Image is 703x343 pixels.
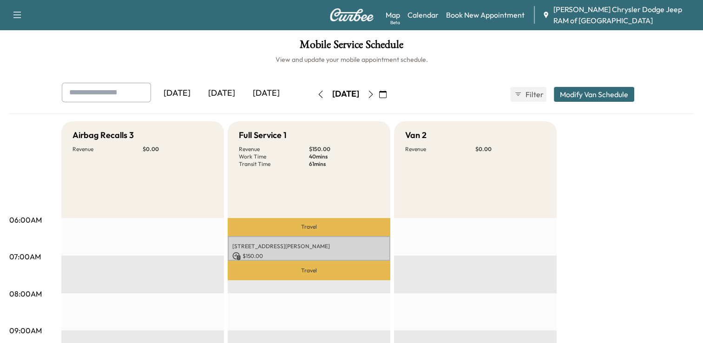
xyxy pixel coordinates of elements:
[386,9,400,20] a: MapBeta
[9,251,41,262] p: 07:00AM
[239,153,309,160] p: Work Time
[72,145,143,153] p: Revenue
[239,160,309,168] p: Transit Time
[9,39,694,55] h1: Mobile Service Schedule
[239,145,309,153] p: Revenue
[228,261,390,280] p: Travel
[332,88,359,100] div: [DATE]
[9,55,694,64] h6: View and update your mobile appointment schedule.
[526,89,542,100] span: Filter
[309,153,379,160] p: 40 mins
[405,145,475,153] p: Revenue
[390,19,400,26] div: Beta
[407,9,439,20] a: Calendar
[199,83,244,104] div: [DATE]
[72,129,134,142] h5: Airbag Recalls 3
[553,4,696,26] span: [PERSON_NAME] Chrysler Dodge Jeep RAM of [GEOGRAPHIC_DATA]
[239,129,287,142] h5: Full Service 1
[446,9,525,20] a: Book New Appointment
[228,218,390,236] p: Travel
[232,252,386,260] p: $ 150.00
[510,87,546,102] button: Filter
[554,87,634,102] button: Modify Van Schedule
[405,129,427,142] h5: Van 2
[9,288,42,299] p: 08:00AM
[9,214,42,225] p: 06:00AM
[155,83,199,104] div: [DATE]
[232,243,386,250] p: [STREET_ADDRESS][PERSON_NAME]
[309,145,379,153] p: $ 150.00
[309,160,379,168] p: 61 mins
[475,145,545,153] p: $ 0.00
[143,145,213,153] p: $ 0.00
[329,8,374,21] img: Curbee Logo
[9,325,42,336] p: 09:00AM
[244,83,289,104] div: [DATE]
